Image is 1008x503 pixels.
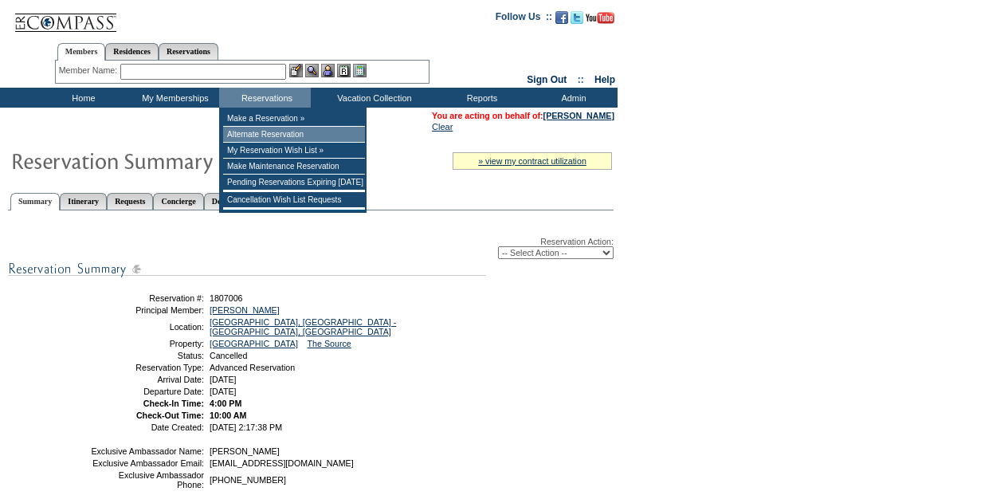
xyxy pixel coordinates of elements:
img: Subscribe to our YouTube Channel [586,12,614,24]
td: Vacation Collection [311,88,434,108]
span: [PHONE_NUMBER] [210,475,286,485]
a: Detail [204,193,241,210]
img: Follow us on Twitter [571,11,583,24]
td: My Memberships [127,88,219,108]
a: [GEOGRAPHIC_DATA] [210,339,298,348]
img: subTtlResSummary.gif [8,259,486,279]
td: Pending Reservations Expiring [DATE] [223,175,365,191]
td: Date Created: [90,422,204,432]
img: Impersonate [321,64,335,77]
span: Cancelled [210,351,247,360]
span: [DATE] 2:17:38 PM [210,422,282,432]
a: Itinerary [60,193,107,210]
td: Make Maintenance Reservation [223,159,365,175]
a: The Source [308,339,351,348]
span: [EMAIL_ADDRESS][DOMAIN_NAME] [210,458,354,468]
span: [DATE] [210,375,237,384]
td: Home [36,88,127,108]
img: Reservations [337,64,351,77]
a: Requests [107,193,153,210]
td: Cancellation Wish List Requests [223,192,365,208]
img: b_calculator.gif [353,64,367,77]
a: Concierge [153,193,203,210]
a: Help [594,74,615,85]
div: Member Name: [59,64,120,77]
strong: Check-In Time: [143,399,204,408]
img: Become our fan on Facebook [555,11,568,24]
td: Reservations [219,88,311,108]
td: Reports [434,88,526,108]
td: Status: [90,351,204,360]
div: Reservation Action: [8,237,614,259]
a: Become our fan on Facebook [555,16,568,26]
span: 4:00 PM [210,399,241,408]
img: View [305,64,319,77]
img: Reservaton Summary [10,144,329,176]
a: Members [57,43,106,61]
a: Clear [432,122,453,132]
a: [PERSON_NAME] [210,305,280,315]
span: 1807006 [210,293,243,303]
td: Exclusive Ambassador Email: [90,458,204,468]
a: Sign Out [527,74,567,85]
span: [PERSON_NAME] [210,446,280,456]
a: Reservations [159,43,218,60]
td: Location: [90,317,204,336]
td: Exclusive Ambassador Phone: [90,470,204,489]
a: [GEOGRAPHIC_DATA], [GEOGRAPHIC_DATA] - [GEOGRAPHIC_DATA], [GEOGRAPHIC_DATA] [210,317,396,336]
td: Reservation #: [90,293,204,303]
td: Follow Us :: [496,10,552,29]
a: [PERSON_NAME] [543,111,614,120]
strong: Check-Out Time: [136,411,204,420]
td: Arrival Date: [90,375,204,384]
span: :: [578,74,584,85]
td: Property: [90,339,204,348]
span: You are acting on behalf of: [432,111,614,120]
a: Residences [105,43,159,60]
a: » view my contract utilization [478,156,586,166]
img: b_edit.gif [289,64,303,77]
td: My Reservation Wish List » [223,143,365,159]
span: 10:00 AM [210,411,246,420]
a: Subscribe to our YouTube Channel [586,16,614,26]
td: Alternate Reservation [223,127,365,143]
td: Exclusive Ambassador Name: [90,446,204,456]
td: Principal Member: [90,305,204,315]
td: Make a Reservation » [223,111,365,127]
td: Departure Date: [90,387,204,396]
a: Follow us on Twitter [571,16,583,26]
td: Reservation Type: [90,363,204,372]
span: [DATE] [210,387,237,396]
span: Advanced Reservation [210,363,295,372]
a: Summary [10,193,60,210]
td: Admin [526,88,618,108]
